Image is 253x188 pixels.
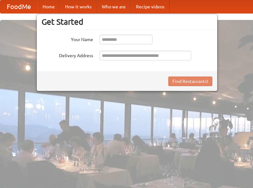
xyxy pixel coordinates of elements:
[168,76,212,86] button: Find Restaurants!
[60,0,97,13] a: How it works
[0,0,37,13] a: FoodMe
[42,51,93,59] label: Delivery Address
[97,0,131,13] a: Who we are
[37,0,60,13] a: Home
[42,35,93,43] label: Your Name
[131,0,170,13] a: Recipe videos
[42,17,212,27] h3: Get Started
